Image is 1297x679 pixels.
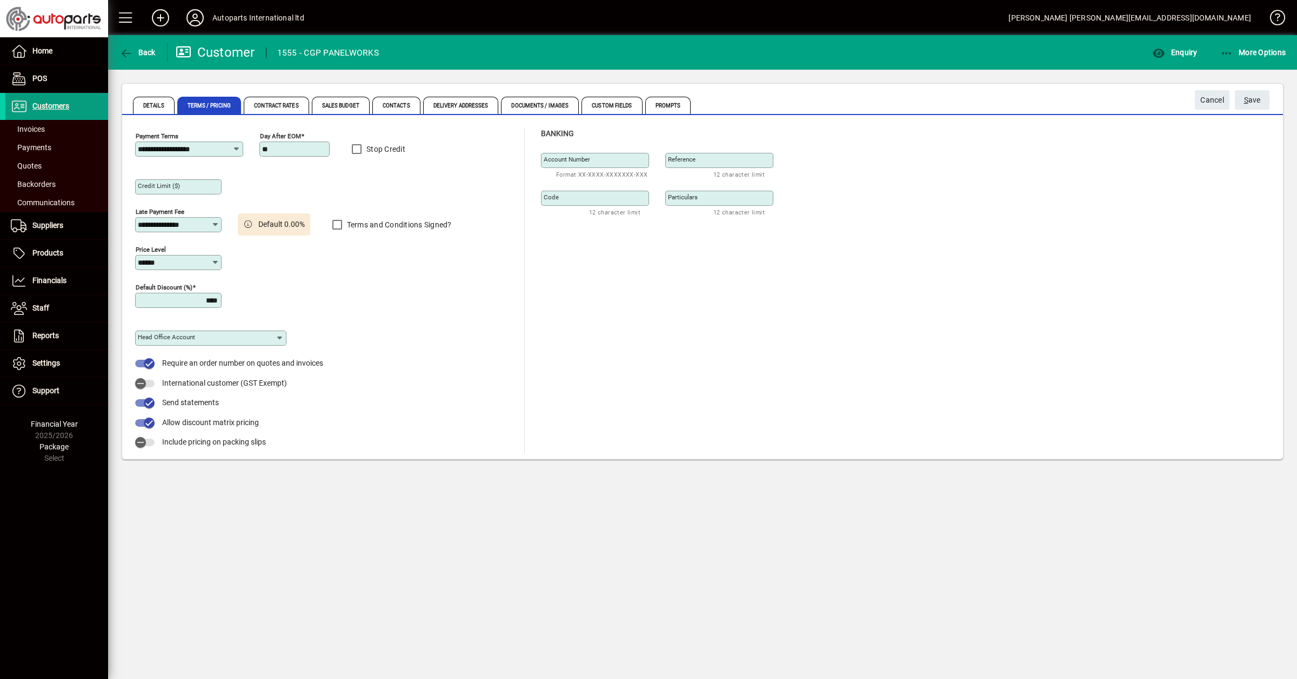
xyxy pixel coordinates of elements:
span: Documents / Images [501,97,579,114]
mat-label: Late Payment Fee [136,208,184,216]
a: Suppliers [5,212,108,239]
span: Communications [11,198,75,207]
span: Prompts [645,97,691,114]
a: Reports [5,322,108,349]
div: Autoparts International ltd [212,9,304,26]
mat-hint: Format XX-XXXX-XXXXXXX-XXX [556,168,647,180]
button: Add [143,8,178,28]
a: Quotes [5,157,108,175]
button: Back [117,43,158,62]
button: Enquiry [1149,43,1200,62]
mat-label: Code [544,193,559,201]
span: Home [32,46,52,55]
mat-label: Credit Limit ($) [138,182,180,190]
span: Allow discount matrix pricing [162,418,259,427]
a: Staff [5,295,108,322]
label: Terms and Conditions Signed? [345,219,452,230]
span: Contract Rates [244,97,309,114]
span: Suppliers [32,221,63,230]
button: Cancel [1195,90,1229,110]
span: Enquiry [1152,48,1197,57]
span: S [1244,96,1248,104]
span: Banking [541,129,574,138]
a: Invoices [5,120,108,138]
span: Support [32,386,59,395]
span: Package [39,442,69,451]
span: Financial Year [31,420,78,428]
div: [PERSON_NAME] [PERSON_NAME][EMAIL_ADDRESS][DOMAIN_NAME] [1008,9,1251,26]
button: Save [1235,90,1269,110]
mat-label: Head Office Account [138,333,195,341]
app-page-header-button: Back [108,43,168,62]
a: Payments [5,138,108,157]
a: Products [5,240,108,267]
span: Staff [32,304,49,312]
span: Details [133,97,175,114]
mat-hint: 12 character limit [713,168,765,180]
span: Financials [32,276,66,285]
a: Settings [5,350,108,377]
span: Back [119,48,156,57]
span: Cancel [1200,91,1224,109]
div: 1555 - CGP PANELWORKS [277,44,379,62]
span: Send statements [162,398,219,407]
a: Backorders [5,175,108,193]
span: Settings [32,359,60,367]
a: Knowledge Base [1262,2,1283,37]
mat-label: Price Level [136,246,166,253]
span: International customer (GST Exempt) [162,379,287,387]
mat-label: Reference [668,156,696,163]
mat-label: Default Discount (%) [136,284,192,291]
span: Contacts [372,97,420,114]
span: POS [32,74,47,83]
span: Custom Fields [581,97,642,114]
span: Invoices [11,125,45,133]
button: More Options [1218,43,1289,62]
mat-label: Particulars [668,193,698,201]
span: Terms / Pricing [177,97,242,114]
a: Support [5,378,108,405]
mat-label: Day after EOM [260,132,301,140]
span: Delivery Addresses [423,97,499,114]
span: Include pricing on packing slips [162,438,266,446]
a: Financials [5,267,108,294]
span: Reports [32,331,59,340]
a: Communications [5,193,108,212]
span: More Options [1220,48,1286,57]
span: Default 0.00% [258,219,305,230]
label: Stop Credit [364,144,405,154]
mat-hint: 12 character limit [589,206,640,218]
span: Payments [11,143,51,152]
a: POS [5,65,108,92]
span: ave [1244,91,1261,109]
span: Backorders [11,180,56,189]
button: Profile [178,8,212,28]
span: Quotes [11,162,42,170]
mat-label: Payment Terms [136,132,178,140]
span: Customers [32,102,69,110]
div: Customer [176,44,255,61]
span: Products [32,248,63,257]
mat-hint: 12 character limit [713,206,765,218]
span: Require an order number on quotes and invoices [162,359,323,367]
span: Sales Budget [312,97,370,114]
mat-label: Account number [544,156,590,163]
a: Home [5,38,108,65]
